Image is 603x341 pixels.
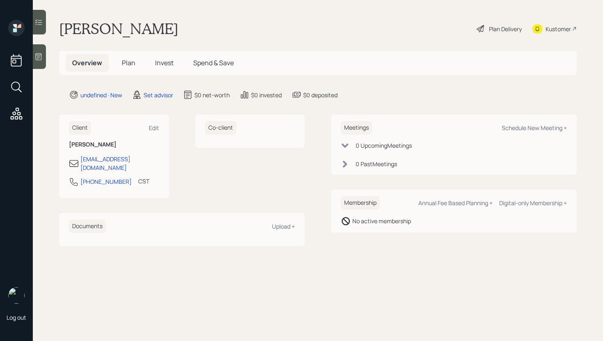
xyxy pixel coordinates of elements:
[8,287,25,304] img: retirable_logo.png
[499,199,567,207] div: Digital-only Membership +
[122,58,135,67] span: Plan
[69,220,106,233] h6: Documents
[138,177,149,185] div: CST
[193,58,234,67] span: Spend & Save
[356,141,412,150] div: 0 Upcoming Meeting s
[352,217,411,225] div: No active membership
[341,196,380,210] h6: Membership
[489,25,522,33] div: Plan Delivery
[7,314,26,321] div: Log out
[80,91,122,99] div: undefined · New
[341,121,372,135] h6: Meetings
[155,58,174,67] span: Invest
[194,91,230,99] div: $0 net-worth
[69,121,91,135] h6: Client
[418,199,493,207] div: Annual Fee Based Planning +
[80,177,132,186] div: [PHONE_NUMBER]
[303,91,338,99] div: $0 deposited
[205,121,236,135] h6: Co-client
[144,91,173,99] div: Set advisor
[502,124,567,132] div: Schedule New Meeting +
[251,91,282,99] div: $0 invested
[356,160,397,168] div: 0 Past Meeting s
[80,155,159,172] div: [EMAIL_ADDRESS][DOMAIN_NAME]
[546,25,571,33] div: Kustomer
[272,222,295,230] div: Upload +
[59,20,178,38] h1: [PERSON_NAME]
[69,141,159,148] h6: [PERSON_NAME]
[149,124,159,132] div: Edit
[72,58,102,67] span: Overview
